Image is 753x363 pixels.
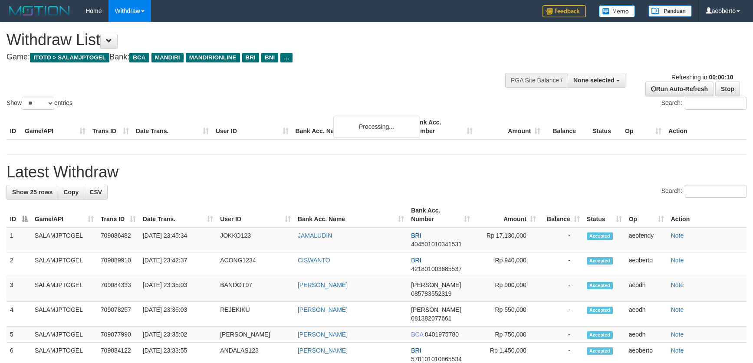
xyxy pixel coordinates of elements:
[217,327,294,343] td: [PERSON_NAME]
[217,302,294,327] td: REJEKIKU
[474,203,539,227] th: Amount: activate to sort column ascending
[31,227,97,252] td: SALAMJPTOGEL
[648,5,692,17] img: panduan.png
[671,347,684,354] a: Note
[242,53,259,62] span: BRI
[89,114,132,139] th: Trans ID
[539,327,583,343] td: -
[292,114,409,139] th: Bank Acc. Name
[539,227,583,252] td: -
[411,347,421,354] span: BRI
[84,185,108,199] a: CSV
[709,74,733,81] strong: 00:00:10
[625,327,668,343] td: aeodh
[280,53,292,62] span: ...
[58,185,84,199] a: Copy
[425,331,459,338] span: Copy 0401975780 to clipboard
[587,331,613,339] span: Accepted
[31,302,97,327] td: SALAMJPTOGEL
[671,232,684,239] a: Note
[671,281,684,288] a: Note
[7,302,31,327] td: 4
[217,252,294,277] td: ACONG1234
[411,315,451,322] span: Copy 081382077661 to clipboard
[7,327,31,343] td: 5
[298,281,348,288] a: [PERSON_NAME]
[411,281,461,288] span: [PERSON_NAME]
[411,241,462,248] span: Copy 404501010341531 to clipboard
[589,114,621,139] th: Status
[298,306,348,313] a: [PERSON_NAME]
[89,189,102,196] span: CSV
[217,227,294,252] td: JOKKO123
[625,227,668,252] td: aeofendy
[139,203,217,227] th: Date Trans.: activate to sort column ascending
[217,203,294,227] th: User ID: activate to sort column ascending
[97,327,139,343] td: 709077990
[474,277,539,302] td: Rp 900,000
[474,302,539,327] td: Rp 550,000
[298,347,348,354] a: [PERSON_NAME]
[715,82,740,96] a: Stop
[261,53,278,62] span: BNI
[573,77,615,84] span: None selected
[543,5,586,17] img: Feedback.jpg
[186,53,240,62] span: MANDIRIONLINE
[587,347,613,355] span: Accepted
[7,164,746,181] h1: Latest Withdraw
[298,232,332,239] a: JAMALUDIN
[505,73,568,88] div: PGA Site Balance /
[587,257,613,265] span: Accepted
[539,277,583,302] td: -
[665,114,746,139] th: Action
[411,257,421,264] span: BRI
[298,257,330,264] a: CISWANTO
[31,277,97,302] td: SALAMJPTOGEL
[139,277,217,302] td: [DATE] 23:35:03
[408,114,476,139] th: Bank Acc. Number
[97,227,139,252] td: 709086482
[333,116,420,137] div: Processing...
[474,327,539,343] td: Rp 750,000
[31,203,97,227] th: Game/API: activate to sort column ascending
[22,97,54,110] select: Showentries
[544,114,589,139] th: Balance
[12,189,53,196] span: Show 25 rows
[132,114,212,139] th: Date Trans.
[661,185,746,198] label: Search:
[97,252,139,277] td: 709089910
[31,252,97,277] td: SALAMJPTOGEL
[97,302,139,327] td: 709078257
[685,185,746,198] input: Search:
[298,331,348,338] a: [PERSON_NAME]
[97,277,139,302] td: 709084333
[30,53,109,62] span: ITOTO > SALAMJPTOGEL
[212,114,292,139] th: User ID
[31,327,97,343] td: SALAMJPTOGEL
[599,5,635,17] img: Button%20Memo.svg
[7,227,31,252] td: 1
[411,290,451,297] span: Copy 085783552319 to clipboard
[151,53,184,62] span: MANDIRI
[294,203,408,227] th: Bank Acc. Name: activate to sort column ascending
[587,307,613,314] span: Accepted
[7,4,72,17] img: MOTION_logo.png
[474,252,539,277] td: Rp 940,000
[139,227,217,252] td: [DATE] 23:45:34
[7,252,31,277] td: 2
[587,232,613,240] span: Accepted
[661,97,746,110] label: Search:
[139,252,217,277] td: [DATE] 23:42:37
[7,97,72,110] label: Show entries
[411,356,462,363] span: Copy 578101010865534 to clipboard
[625,252,668,277] td: aeoberto
[539,203,583,227] th: Balance: activate to sort column ascending
[7,203,31,227] th: ID: activate to sort column descending
[21,114,89,139] th: Game/API
[671,74,733,81] span: Refreshing in:
[7,277,31,302] td: 3
[476,114,544,139] th: Amount
[645,82,714,96] a: Run Auto-Refresh
[411,232,421,239] span: BRI
[411,265,462,272] span: Copy 421801003685537 to clipboard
